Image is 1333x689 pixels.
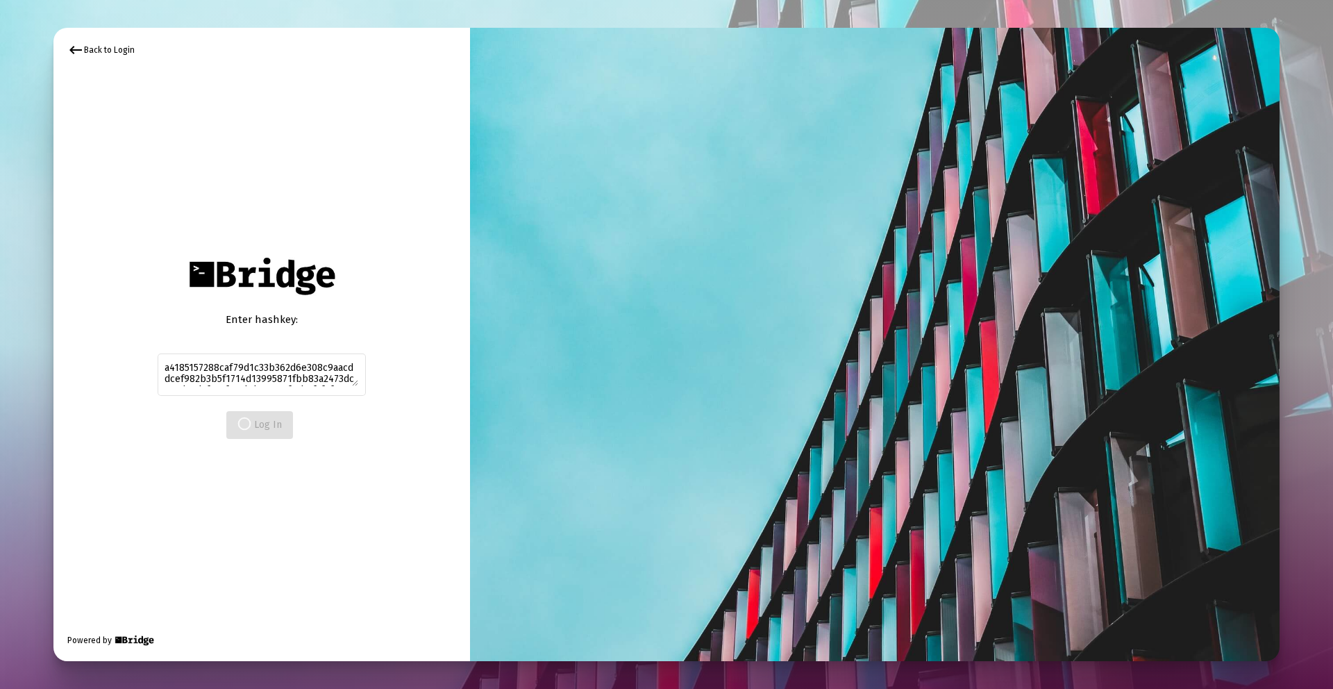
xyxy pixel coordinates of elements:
mat-icon: keyboard_backspace [67,42,84,58]
button: Log In [226,411,293,439]
div: Powered by [67,633,156,647]
div: Enter hashkey: [158,313,366,326]
img: Bridge Financial Technology Logo [182,250,341,302]
img: Bridge Financial Technology Logo [113,633,156,647]
span: Log In [237,419,282,431]
div: Back to Login [67,42,135,58]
